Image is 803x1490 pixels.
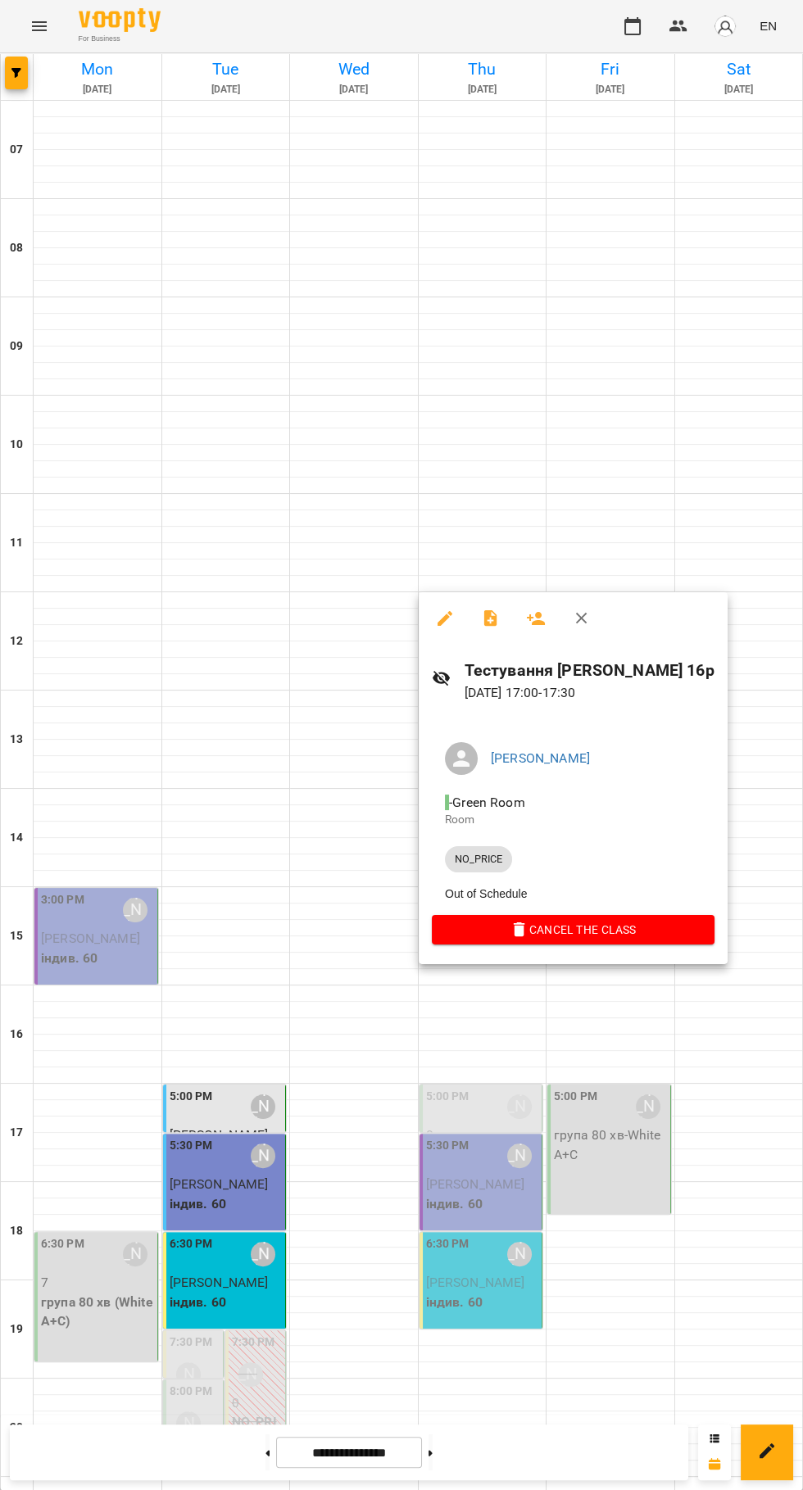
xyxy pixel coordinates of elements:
[432,915,715,944] button: Cancel the class
[432,879,715,908] li: Out of Schedule
[445,795,529,810] span: - Green Room
[445,812,701,828] p: Room
[491,750,590,766] a: [PERSON_NAME]
[465,683,715,703] p: [DATE] 17:00 - 17:30
[465,658,715,683] h6: Тестування [PERSON_NAME] 16р
[445,852,512,867] span: NO_PRICE
[445,920,701,940] span: Cancel the class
